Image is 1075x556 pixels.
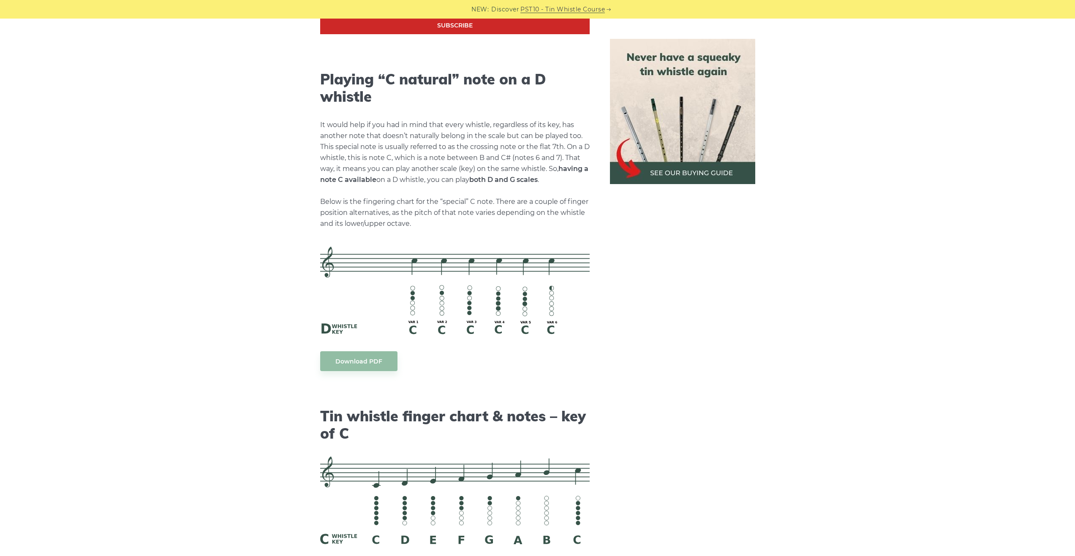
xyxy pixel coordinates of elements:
p: It would help if you had in mind that every whistle, regardless of its key, has another note that... [320,119,590,229]
a: Download PDF [320,351,397,371]
img: C Whistle Fingering Chart And Notes [320,456,590,544]
strong: both D and G scales [469,176,538,184]
h2: Tin whistle finger chart & notes – key of C [320,408,590,442]
a: PST10 - Tin Whistle Course [520,5,605,14]
a: Subscribe [320,16,590,35]
img: tin whistle buying guide [610,39,755,184]
h2: Playing “C natural” note on a D whistle [320,71,590,106]
span: Discover [491,5,519,14]
span: NEW: [471,5,489,14]
img: C natural fingering on D whistle [320,247,590,334]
